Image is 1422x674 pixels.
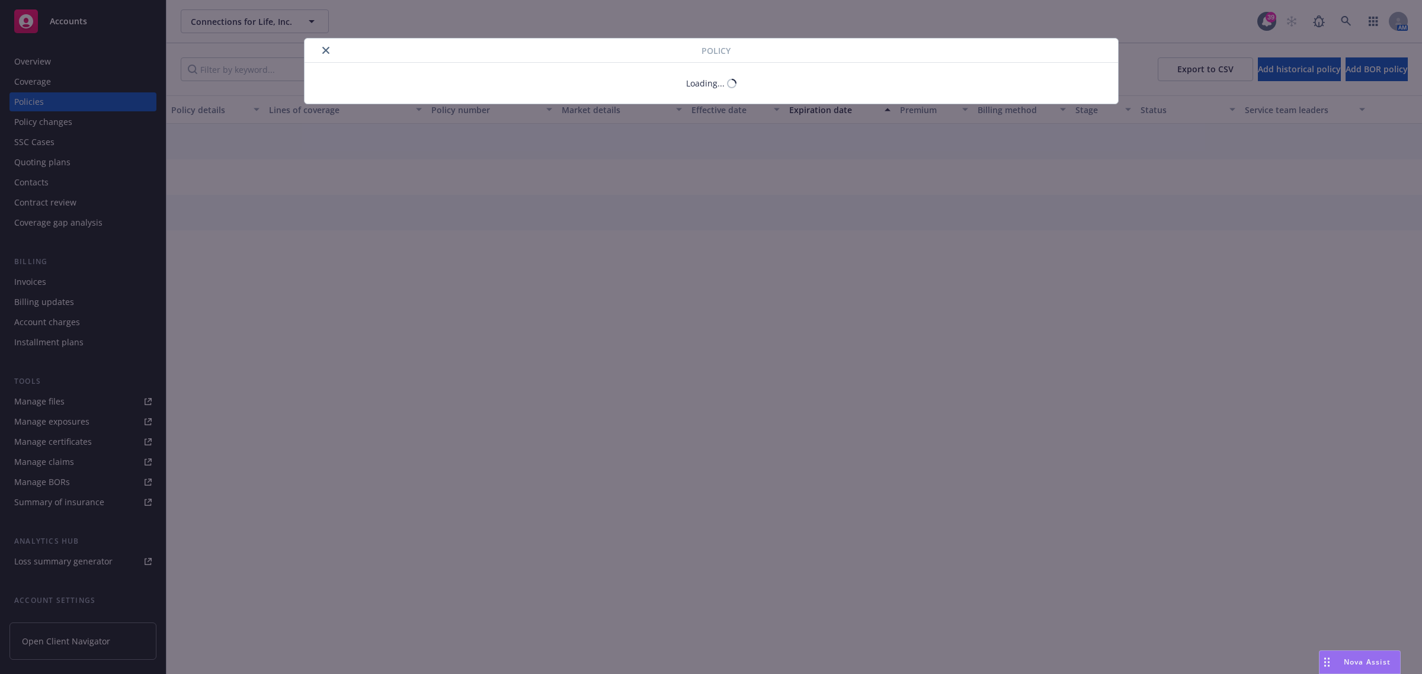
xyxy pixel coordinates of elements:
[1344,657,1391,667] span: Nova Assist
[1319,651,1334,673] div: Drag to move
[1319,650,1401,674] button: Nova Assist
[319,43,333,57] button: close
[686,77,725,89] div: Loading...
[702,44,731,57] span: Policy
